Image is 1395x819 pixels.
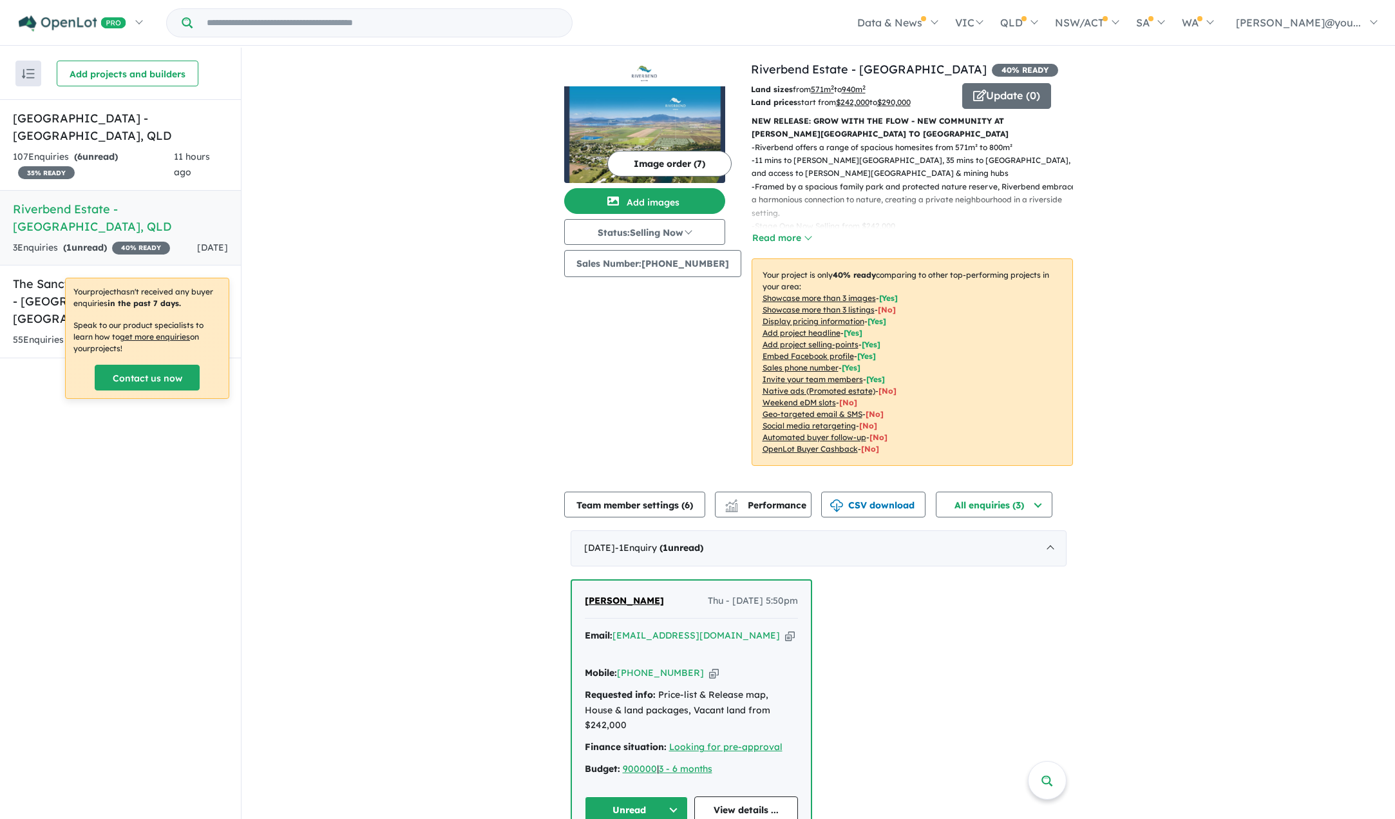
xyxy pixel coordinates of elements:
[669,741,783,753] a: Looking for pre-approval
[763,386,875,396] u: Native ads (Promoted estate)
[1236,16,1361,29] span: [PERSON_NAME]@you...
[833,270,876,280] b: 40 % ready
[57,61,198,86] button: Add projects and builders
[862,84,866,91] sup: 2
[19,15,126,32] img: Openlot PRO Logo White
[752,220,1083,233] p: - Stage One Now Selling from $242,000
[752,141,1083,154] p: - Riverbend offers a range of spacious homesites from 571m² to 800m²
[862,340,880,349] span: [ Yes ]
[709,666,719,680] button: Copy
[861,444,879,454] span: [No]
[77,151,82,162] span: 6
[585,595,664,606] span: [PERSON_NAME]
[763,293,876,303] u: Showcase more than 3 images
[811,84,834,94] u: 571 m
[877,97,911,107] u: $ 290,000
[66,242,71,253] span: 1
[607,151,732,177] button: Image order (7)
[585,630,612,641] strong: Email:
[22,69,35,79] img: sort.svg
[752,231,812,246] button: Read more
[18,166,75,179] span: 35 % READY
[63,242,107,253] strong: ( unread)
[878,305,896,314] span: [ No ]
[685,499,690,511] span: 6
[569,66,720,81] img: Riverbend Estate - Mirani Logo
[821,492,925,517] button: CSV download
[564,188,725,214] button: Add images
[659,763,712,775] a: 3 - 6 months
[878,386,897,396] span: [No]
[564,86,725,183] img: Riverbend Estate - Mirani
[836,97,869,107] u: $ 242,000
[564,250,741,277] button: Sales Number:[PHONE_NUMBER]
[752,180,1083,220] p: - Framed by a spacious family park and protected nature reserve, Riverbend embraces a harmonious ...
[73,320,221,354] p: Speak to our product specialists to learn how to on your projects !
[120,332,190,342] u: get more enquiries
[13,110,228,144] h5: [GEOGRAPHIC_DATA] - [GEOGRAPHIC_DATA] , QLD
[617,667,704,679] a: [PHONE_NUMBER]
[564,219,725,245] button: Status:Selling Now
[195,9,569,37] input: Try estate name, suburb, builder or developer
[763,444,858,454] u: OpenLot Buyer Cashback
[197,242,228,253] span: [DATE]
[842,84,866,94] u: 940 m
[585,762,798,777] div: |
[844,328,862,338] span: [ Yes ]
[564,61,725,183] a: Riverbend Estate - Mirani LogoRiverbend Estate - Mirani
[571,530,1067,566] div: [DATE]
[708,593,798,609] span: Thu - [DATE] 5:50pm
[859,421,877,430] span: [No]
[108,298,181,308] b: in the past 7 days.
[879,293,898,303] span: [ Yes ]
[763,340,859,349] u: Add project selling-points
[869,432,887,442] span: [No]
[868,316,886,326] span: [ Yes ]
[612,630,780,641] a: [EMAIL_ADDRESS][DOMAIN_NAME]
[751,62,987,77] a: Riverbend Estate - [GEOGRAPHIC_DATA]
[936,492,1052,517] button: All enquiries (3)
[839,398,857,407] span: [No]
[763,374,863,384] u: Invite your team members
[830,499,843,512] img: download icon
[13,332,182,348] div: 55 Enquir ies
[715,492,811,517] button: Performance
[831,84,834,91] sup: 2
[842,363,860,372] span: [ Yes ]
[585,593,664,609] a: [PERSON_NAME]
[751,96,953,109] p: start from
[585,688,798,733] div: Price-list & Release map, House & land packages, Vacant land from $242,000
[725,503,738,512] img: bar-chart.svg
[763,316,864,326] u: Display pricing information
[74,151,118,162] strong: ( unread)
[857,351,876,361] span: [ Yes ]
[13,275,228,327] h5: The Sanctuary [GEOGRAPHIC_DATA] - [GEOGRAPHIC_DATA] , [GEOGRAPHIC_DATA]
[751,84,793,94] b: Land sizes
[763,328,840,338] u: Add project headline
[112,242,170,255] span: 40 % READY
[13,149,174,180] div: 107 Enquir ies
[962,83,1051,109] button: Update (0)
[752,258,1073,466] p: Your project is only comparing to other top-performing projects in your area: - - - - - - - - - -...
[751,83,953,96] p: from
[763,421,856,430] u: Social media retargeting
[585,763,620,775] strong: Budget:
[992,64,1058,77] span: 40 % READY
[174,151,210,178] span: 11 hours ago
[725,499,737,506] img: line-chart.svg
[834,84,866,94] span: to
[752,154,1083,180] p: - 11 mins to [PERSON_NAME][GEOGRAPHIC_DATA], 35 mins to [GEOGRAPHIC_DATA], and access to [PERSON_...
[785,629,795,642] button: Copy
[623,763,657,775] a: 900000
[95,365,200,390] a: Contact us now
[660,542,703,554] strong: ( unread)
[763,351,854,361] u: Embed Facebook profile
[585,741,667,753] strong: Finance situation:
[763,305,875,314] u: Showcase more than 3 listings
[869,97,911,107] span: to
[751,97,797,107] b: Land prices
[763,398,836,407] u: Weekend eDM slots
